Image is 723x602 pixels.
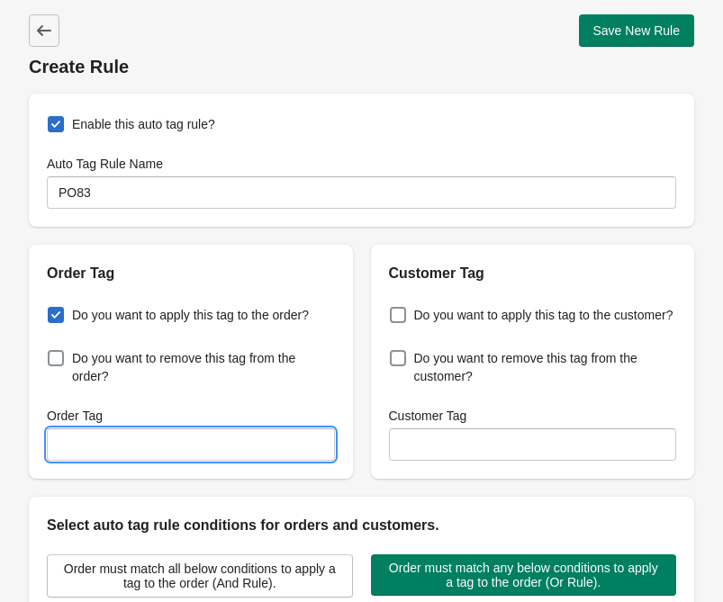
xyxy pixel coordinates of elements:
[579,14,695,47] button: Save New Rule
[72,349,335,385] span: Do you want to remove this tag from the order?
[47,407,103,425] label: Order Tag
[593,23,681,38] span: Save New Rule
[72,306,309,324] span: Do you want to apply this tag to the order?
[371,554,677,596] button: Order must match any below conditions to apply a tag to the order (Or Rule).
[47,515,676,536] h2: Select auto tag rule conditions for orders and customers.
[47,263,335,284] h2: Order Tag
[47,155,163,173] label: Auto Tag Rule Name
[72,115,215,133] span: Enable this auto tag rule?
[62,562,338,590] span: Order must match all below conditions to apply a tag to the order (And Rule).
[389,407,467,425] label: Customer Tag
[47,554,353,598] button: Order must match all below conditions to apply a tag to the order (And Rule).
[29,54,694,79] h1: Create Rule
[385,561,663,589] span: Order must match any below conditions to apply a tag to the order (Or Rule).
[414,349,677,385] span: Do you want to remove this tag from the customer?
[414,306,673,324] span: Do you want to apply this tag to the customer?
[389,263,677,284] h2: Customer Tag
